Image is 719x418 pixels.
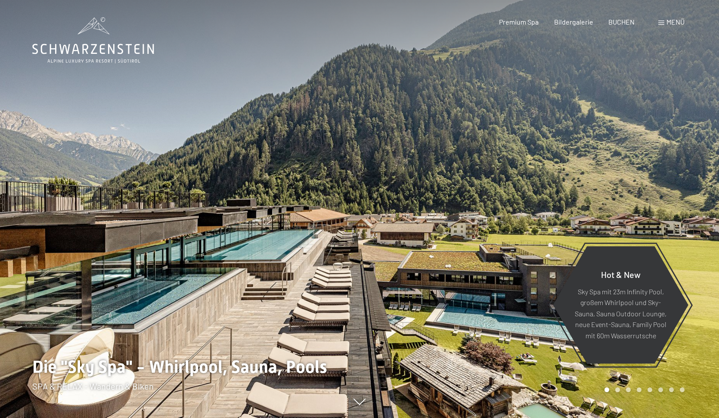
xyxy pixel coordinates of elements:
[648,387,652,392] div: Carousel Page 5
[637,387,642,392] div: Carousel Page 4
[608,18,635,26] a: BUCHEN
[554,18,593,26] a: Bildergalerie
[615,387,620,392] div: Carousel Page 2
[680,387,685,392] div: Carousel Page 8
[666,18,685,26] span: Menü
[601,387,685,392] div: Carousel Pagination
[601,269,641,279] span: Hot & New
[669,387,674,392] div: Carousel Page 7
[626,387,631,392] div: Carousel Page 3
[499,18,539,26] a: Premium Spa
[552,246,689,364] a: Hot & New Sky Spa mit 23m Infinity Pool, großem Whirlpool und Sky-Sauna, Sauna Outdoor Lounge, ne...
[574,286,667,341] p: Sky Spa mit 23m Infinity Pool, großem Whirlpool und Sky-Sauna, Sauna Outdoor Lounge, neue Event-S...
[604,387,609,392] div: Carousel Page 1 (Current Slide)
[658,387,663,392] div: Carousel Page 6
